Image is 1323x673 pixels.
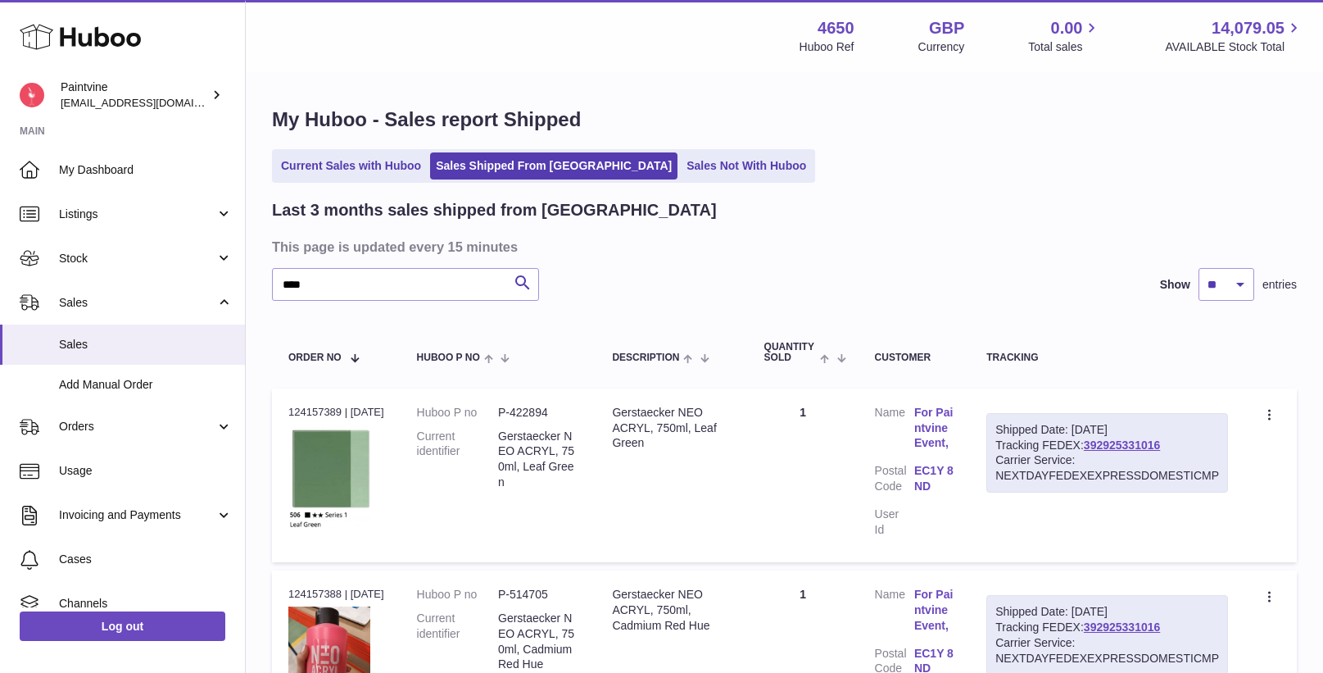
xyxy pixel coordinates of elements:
[59,162,233,178] span: My Dashboard
[1160,277,1190,293] label: Show
[417,611,498,673] dt: Current identifier
[417,352,480,363] span: Huboo P no
[995,452,1219,484] div: Carrier Service: NEXTDAYFEDEXEXPRESSDOMESTICMP
[498,611,579,673] dd: Gerstaecker NEO ACRYL, 750ml, Cadmium Red Hue
[272,199,717,221] h2: Last 3 months sales shipped from [GEOGRAPHIC_DATA]
[59,377,233,393] span: Add Manual Order
[681,152,812,180] a: Sales Not With Huboo
[288,405,384,420] div: 124157389 | [DATE]
[800,39,854,55] div: Huboo Ref
[1051,17,1083,39] span: 0.00
[430,152,677,180] a: Sales Shipped From [GEOGRAPHIC_DATA]
[612,352,679,363] span: Description
[918,39,965,55] div: Currency
[288,352,342,363] span: Order No
[914,587,954,634] a: For Paintvine Event,
[1165,17,1303,55] a: 14,079.05 AVAILABLE Stock Total
[986,352,1228,363] div: Tracking
[288,425,370,528] img: 1648550432.png
[1212,17,1284,39] span: 14,079.05
[59,337,233,352] span: Sales
[612,587,731,634] div: Gerstaecker NEO ACRYL, 750ml, Cadmium Red Hue
[1262,277,1297,293] span: entries
[986,413,1228,493] div: Tracking FEDEX:
[59,596,233,612] span: Channels
[875,405,914,456] dt: Name
[875,463,914,498] dt: Postal Code
[272,107,1297,133] h1: My Huboo - Sales report Shipped
[288,587,384,602] div: 124157388 | [DATE]
[995,635,1219,666] div: Carrier Service: NEXTDAYFEDEXEXPRESSDOMESTICMP
[59,552,233,567] span: Cases
[498,429,579,491] dd: Gerstaecker NEO ACRYL, 750ml, Leaf Green
[59,507,215,523] span: Invoicing and Payments
[59,419,215,434] span: Orders
[818,17,854,39] strong: 4650
[417,405,498,421] dt: Huboo P no
[59,463,233,479] span: Usage
[764,342,817,363] span: Quantity Sold
[1028,17,1101,55] a: 0.00 Total sales
[875,587,914,638] dt: Name
[1084,439,1160,452] a: 392925331016
[498,405,579,421] dd: P-422894
[275,152,427,180] a: Current Sales with Huboo
[20,83,44,107] img: euan@paintvine.co.uk
[1028,39,1101,55] span: Total sales
[914,405,954,452] a: For Paintvine Event,
[417,429,498,491] dt: Current identifier
[748,389,859,562] td: 1
[59,207,215,222] span: Listings
[61,80,208,111] div: Paintvine
[875,507,914,538] dt: User Id
[995,422,1219,438] div: Shipped Date: [DATE]
[1165,39,1303,55] span: AVAILABLE Stock Total
[1084,621,1160,634] a: 392925331016
[612,405,731,452] div: Gerstaecker NEO ACRYL, 750ml, Leaf Green
[59,251,215,266] span: Stock
[272,238,1293,256] h3: This page is updated every 15 minutes
[875,352,954,363] div: Customer
[929,17,964,39] strong: GBP
[417,587,498,603] dt: Huboo P no
[61,96,241,109] span: [EMAIL_ADDRESS][DOMAIN_NAME]
[498,587,579,603] dd: P-514705
[20,612,225,641] a: Log out
[995,604,1219,620] div: Shipped Date: [DATE]
[59,295,215,311] span: Sales
[914,463,954,494] a: EC1Y 8ND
